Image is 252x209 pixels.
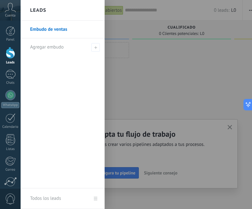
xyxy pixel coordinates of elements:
[30,21,98,38] a: Embudo de ventas
[1,102,19,108] div: WhatsApp
[30,44,64,50] span: Agregar embudo
[30,190,61,207] div: Todos los leads
[1,38,20,42] div: Panel
[1,147,20,151] div: Listas
[1,61,20,65] div: Leads
[21,188,105,209] a: Todos los leads
[30,0,46,20] h2: Leads
[5,14,16,18] span: Cuenta
[1,168,20,172] div: Correo
[1,125,20,129] div: Calendario
[1,81,20,85] div: Chats
[91,43,100,52] span: Agregar embudo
